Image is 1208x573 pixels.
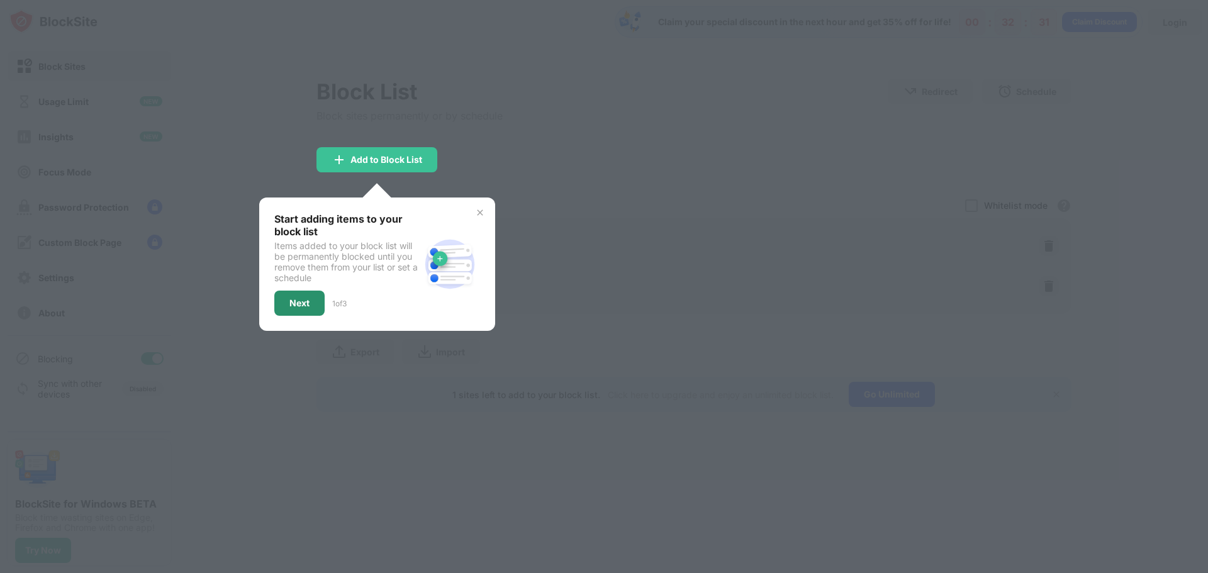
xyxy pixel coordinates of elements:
div: Start adding items to your block list [274,213,420,238]
div: Next [289,298,310,308]
img: x-button.svg [475,208,485,218]
div: Add to Block List [350,155,422,165]
div: Items added to your block list will be permanently blocked until you remove them from your list o... [274,240,420,283]
div: 1 of 3 [332,299,347,308]
img: block-site.svg [420,234,480,294]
